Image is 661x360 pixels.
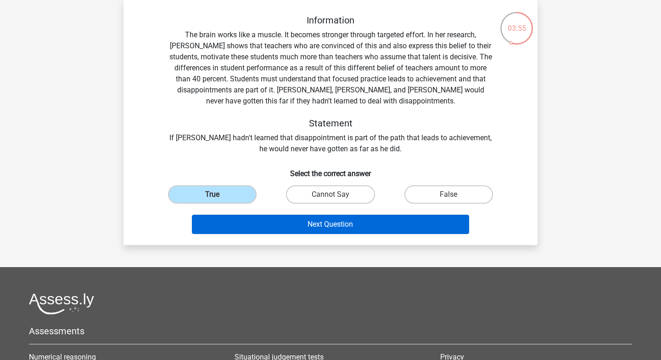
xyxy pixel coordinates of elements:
[192,215,470,234] button: Next Question
[138,15,523,154] div: The brain works like a muscle. It becomes stronger through targeted effort. In her research, [PER...
[138,162,523,178] h6: Select the correct answer
[168,15,493,26] h5: Information
[168,118,493,129] h5: Statement
[168,185,257,204] label: True
[29,293,94,314] img: Assessly logo
[286,185,375,204] label: Cannot Say
[499,11,534,34] div: 03:55
[29,326,632,337] h5: Assessments
[404,185,493,204] label: False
